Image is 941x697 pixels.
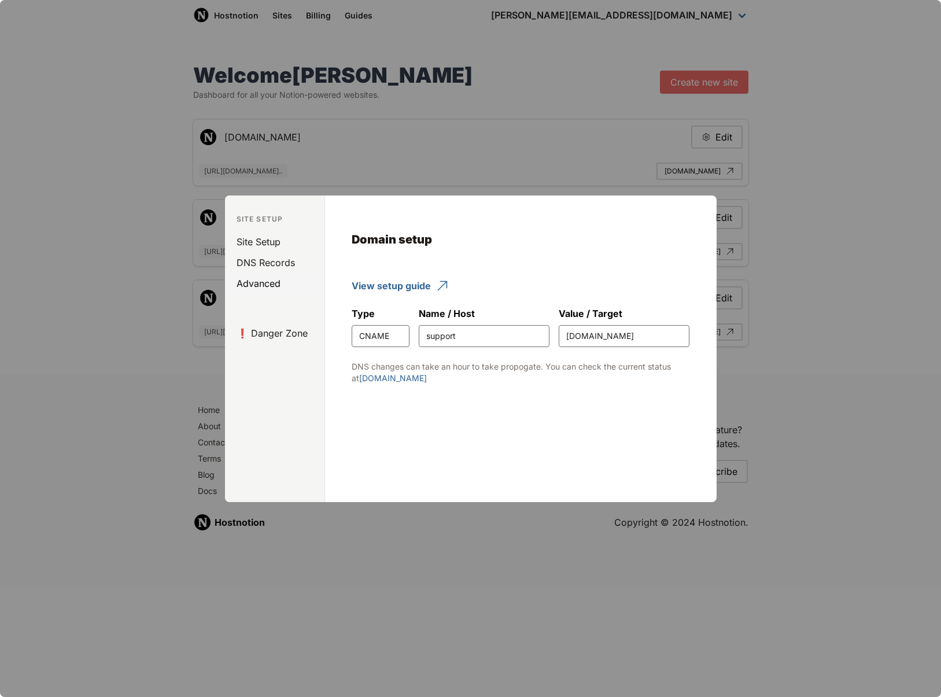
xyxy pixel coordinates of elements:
[230,252,324,273] a: DNS Records
[352,233,689,246] h4: Domain setup
[352,279,689,293] a: View setup guide
[419,307,549,320] label: Name / Host
[559,307,689,320] label: Value / Target
[225,214,324,224] p: Site Setup
[352,307,409,320] label: Type
[230,231,324,252] a: Site Setup
[359,373,427,383] a: [DOMAIN_NAME]
[230,273,324,294] a: Advanced
[230,323,324,344] a: ❗️ Danger Zone
[352,361,685,384] div: DNS changes can take an hour to take propogate. You can check the current status at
